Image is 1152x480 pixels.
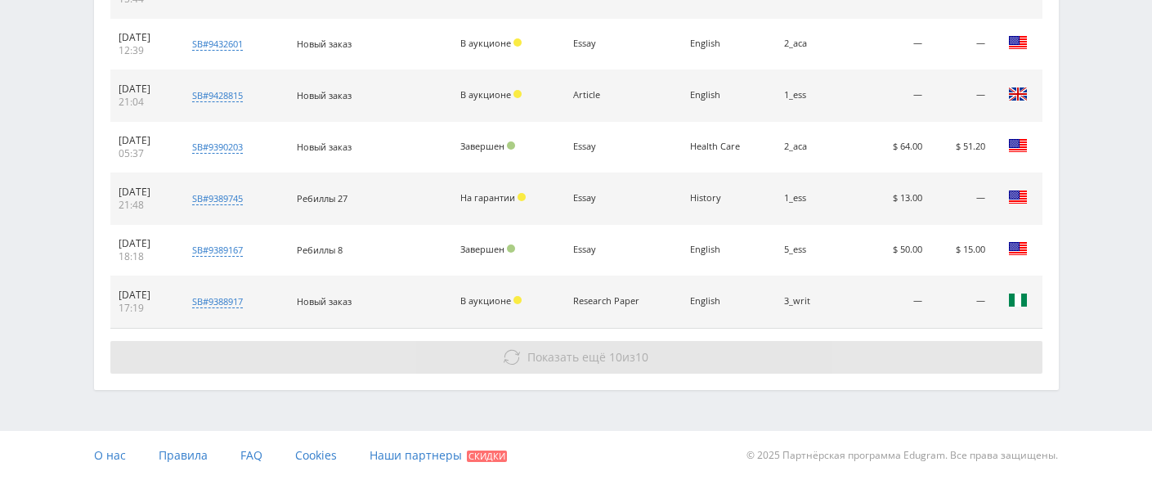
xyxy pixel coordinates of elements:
[573,38,647,49] div: Essay
[119,186,168,199] div: [DATE]
[192,295,243,308] div: sb#9388917
[573,193,647,204] div: Essay
[1008,290,1028,310] img: nga.png
[513,38,522,47] span: Холд
[159,447,208,463] span: Правила
[527,349,606,365] span: Показать ещё
[460,140,504,152] span: Завершен
[297,141,352,153] span: Новый заказ
[297,38,352,50] span: Новый заказ
[507,244,515,253] span: Подтвержден
[119,134,168,147] div: [DATE]
[370,447,462,463] span: Наши партнеры
[690,141,764,152] div: Health Care
[930,225,993,276] td: $ 15.00
[1008,84,1028,104] img: gbr.png
[1008,187,1028,207] img: usa.png
[690,296,764,307] div: English
[119,31,168,44] div: [DATE]
[784,244,836,255] div: 5_ess
[119,302,168,315] div: 17:19
[573,141,647,152] div: Essay
[784,141,836,152] div: 2_aca
[192,38,243,51] div: sb#9432601
[297,244,343,256] span: Ребиллы 8
[1008,33,1028,52] img: usa.png
[192,192,243,205] div: sb#9389745
[119,237,168,250] div: [DATE]
[110,341,1042,374] button: Показать ещё 10из10
[930,276,993,328] td: —
[94,431,126,480] a: О нас
[1008,136,1028,155] img: usa.png
[513,296,522,304] span: Холд
[784,90,836,101] div: 1_ess
[460,243,504,255] span: Завершен
[527,349,648,365] span: из
[460,88,511,101] span: В аукционе
[1008,239,1028,258] img: usa.png
[295,447,337,463] span: Cookies
[297,295,352,307] span: Новый заказ
[930,70,993,122] td: —
[930,19,993,70] td: —
[295,431,337,480] a: Cookies
[518,193,526,201] span: Холд
[119,199,168,212] div: 21:48
[584,431,1058,480] div: © 2025 Партнёрская программа Edugram. Все права защищены.
[192,244,243,257] div: sb#9389167
[844,70,930,122] td: —
[930,173,993,225] td: —
[513,90,522,98] span: Холд
[844,276,930,328] td: —
[635,349,648,365] span: 10
[690,193,764,204] div: History
[192,89,243,102] div: sb#9428815
[930,122,993,173] td: $ 51.20
[297,192,347,204] span: Ребиллы 27
[159,431,208,480] a: Правила
[119,44,168,57] div: 12:39
[690,90,764,101] div: English
[844,19,930,70] td: —
[844,225,930,276] td: $ 50.00
[460,191,515,204] span: На гарантии
[119,147,168,160] div: 05:37
[609,349,622,365] span: 10
[297,89,352,101] span: Новый заказ
[240,447,262,463] span: FAQ
[460,294,511,307] span: В аукционе
[467,451,507,462] span: Скидки
[784,38,836,49] div: 2_aca
[573,90,647,101] div: Article
[119,96,168,109] div: 21:04
[240,431,262,480] a: FAQ
[119,289,168,302] div: [DATE]
[370,431,507,480] a: Наши партнеры Скидки
[844,173,930,225] td: $ 13.00
[844,122,930,173] td: $ 64.00
[507,141,515,150] span: Подтвержден
[119,250,168,263] div: 18:18
[690,244,764,255] div: English
[94,447,126,463] span: О нас
[784,193,836,204] div: 1_ess
[784,296,836,307] div: 3_writ
[690,38,764,49] div: English
[573,244,647,255] div: Essay
[192,141,243,154] div: sb#9390203
[460,37,511,49] span: В аукционе
[119,83,168,96] div: [DATE]
[573,296,647,307] div: Research Paper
